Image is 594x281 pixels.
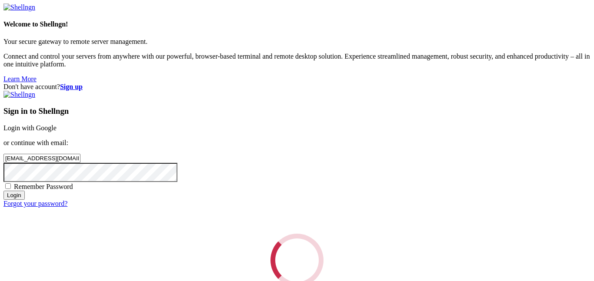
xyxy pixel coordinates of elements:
[3,91,35,99] img: Shellngn
[3,20,591,28] h4: Welcome to Shellngn!
[3,124,57,132] a: Login with Google
[3,191,25,200] input: Login
[3,38,591,46] p: Your secure gateway to remote server management.
[3,200,67,207] a: Forgot your password?
[3,106,591,116] h3: Sign in to Shellngn
[3,3,35,11] img: Shellngn
[5,183,11,189] input: Remember Password
[14,183,73,190] span: Remember Password
[3,154,80,163] input: Email address
[3,53,591,68] p: Connect and control your servers from anywhere with our powerful, browser-based terminal and remo...
[3,75,37,83] a: Learn More
[3,83,591,91] div: Don't have account?
[3,139,591,147] p: or continue with email:
[60,83,83,90] a: Sign up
